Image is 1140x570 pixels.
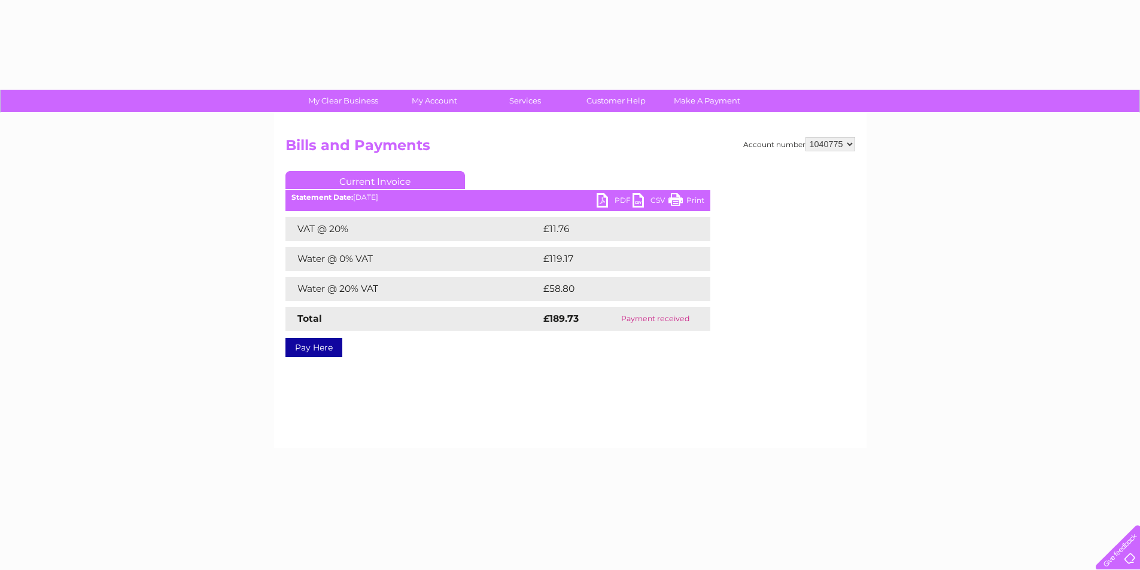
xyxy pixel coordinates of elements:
[385,90,484,112] a: My Account
[540,247,686,271] td: £119.17
[597,193,633,211] a: PDF
[285,137,855,160] h2: Bills and Payments
[476,90,574,112] a: Services
[633,193,668,211] a: CSV
[601,307,710,331] td: Payment received
[743,137,855,151] div: Account number
[285,247,540,271] td: Water @ 0% VAT
[285,171,465,189] a: Current Invoice
[668,193,704,211] a: Print
[540,217,684,241] td: £11.76
[291,193,353,202] b: Statement Date:
[540,277,687,301] td: £58.80
[294,90,393,112] a: My Clear Business
[285,277,540,301] td: Water @ 20% VAT
[543,313,579,324] strong: £189.73
[297,313,322,324] strong: Total
[285,193,710,202] div: [DATE]
[567,90,665,112] a: Customer Help
[285,338,342,357] a: Pay Here
[658,90,756,112] a: Make A Payment
[285,217,540,241] td: VAT @ 20%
